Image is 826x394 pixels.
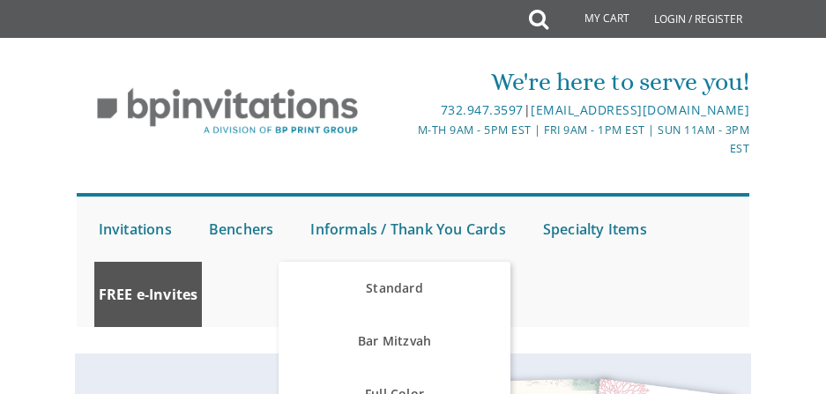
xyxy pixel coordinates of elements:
[414,121,749,159] div: M-Th 9am - 5pm EST | Fri 9am - 1pm EST | Sun 11am - 3pm EST
[205,197,279,262] a: Benchers
[77,75,379,148] img: BP Invitation Loft
[414,100,749,121] div: |
[531,101,749,118] a: [EMAIL_ADDRESS][DOMAIN_NAME]
[306,197,510,262] a: Informals / Thank You Cards
[441,101,524,118] a: 732.947.3597
[279,262,510,315] a: Standard
[539,197,651,262] a: Specialty Items
[414,64,749,100] div: We're here to serve you!
[94,197,176,262] a: Invitations
[547,2,642,37] a: My Cart
[279,315,510,368] a: Bar Mitzvah
[94,262,203,327] a: FREE e-Invites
